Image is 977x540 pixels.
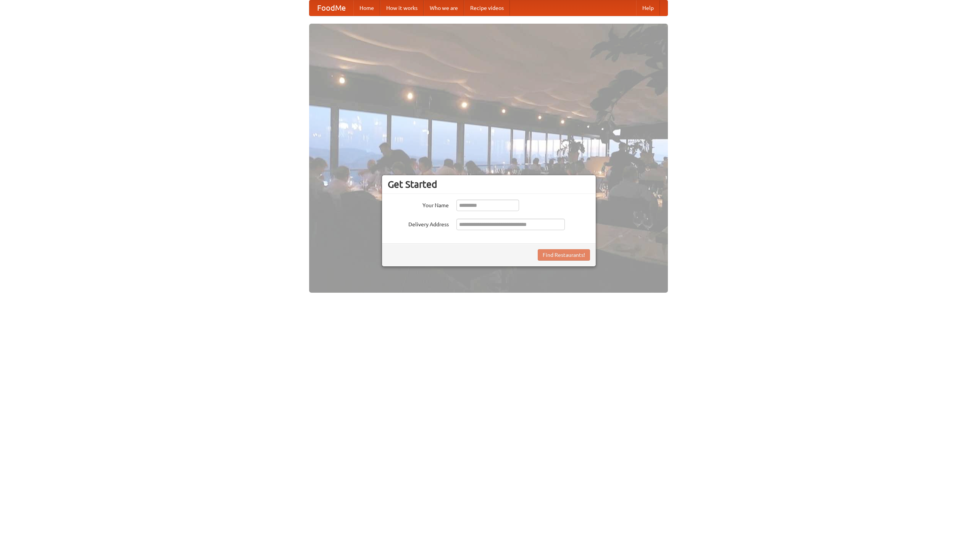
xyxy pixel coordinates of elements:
h3: Get Started [388,179,590,190]
label: Your Name [388,200,449,209]
a: Who we are [424,0,464,16]
label: Delivery Address [388,219,449,228]
a: How it works [380,0,424,16]
button: Find Restaurants! [538,249,590,261]
a: Recipe videos [464,0,510,16]
a: Home [353,0,380,16]
a: FoodMe [310,0,353,16]
a: Help [636,0,660,16]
